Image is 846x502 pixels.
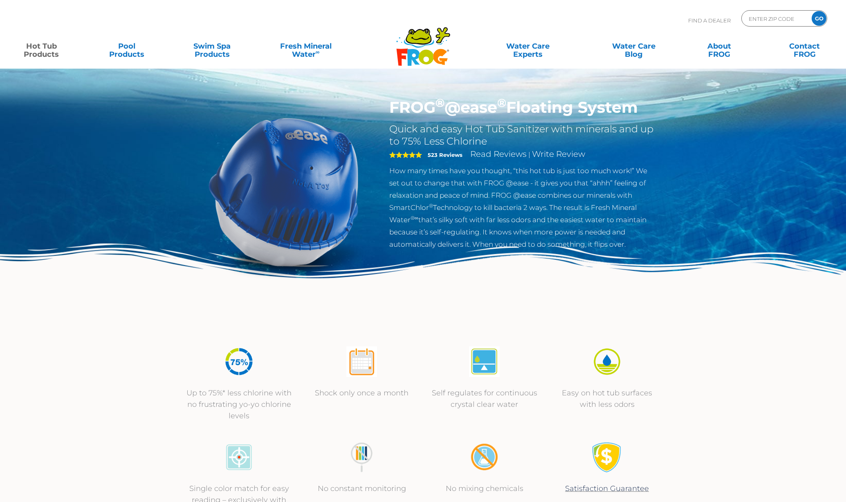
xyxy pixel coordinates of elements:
[469,346,500,377] img: atease-icon-self-regulates
[592,442,622,473] img: Satisfaction Guarantee Icon
[428,152,462,158] strong: 523 Reviews
[346,442,377,473] img: no-constant-monitoring1
[532,149,585,159] a: Write Review
[389,98,656,117] h1: FROG @ease Floating System
[688,10,731,31] p: Find A Dealer
[429,203,433,209] sup: ®
[8,38,74,54] a: Hot TubProducts
[411,215,418,221] sup: ®∞
[431,483,538,494] p: No mixing chemicals
[601,38,667,54] a: Water CareBlog
[94,38,160,54] a: PoolProducts
[309,483,415,494] p: No constant monitoring
[264,38,347,54] a: Fresh MineralWater∞
[592,346,622,377] img: icon-atease-easy-on
[389,165,656,250] p: How many times have you thought, “this hot tub is just too much work!” We set out to change that ...
[392,16,455,66] img: Frog Products Logo
[554,387,660,410] p: Easy on hot tub surfaces with less odors
[346,346,377,377] img: atease-icon-shock-once
[497,96,506,110] sup: ®
[470,149,527,159] a: Read Reviews
[224,346,254,377] img: icon-atease-75percent-less
[309,387,415,399] p: Shock only once a month
[186,387,292,422] p: Up to 75%* less chlorine with no frustrating yo-yo chlorine levels
[435,96,444,110] sup: ®
[565,484,649,493] a: Satisfaction Guarantee
[179,38,245,54] a: Swim SpaProducts
[224,442,254,473] img: icon-atease-color-match
[431,387,538,410] p: Self regulates for continuous crystal clear water
[474,38,582,54] a: Water CareExperts
[190,98,377,285] img: hot-tub-product-atease-system.png
[469,442,500,473] img: no-mixing1
[389,152,422,158] span: 5
[772,38,838,54] a: ContactFROG
[812,11,826,26] input: GO
[528,151,530,158] span: |
[686,38,752,54] a: AboutFROG
[389,123,656,147] h2: Quick and easy Hot Tub Sanitizer with minerals and up to 75% Less Chlorine
[316,49,320,55] sup: ∞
